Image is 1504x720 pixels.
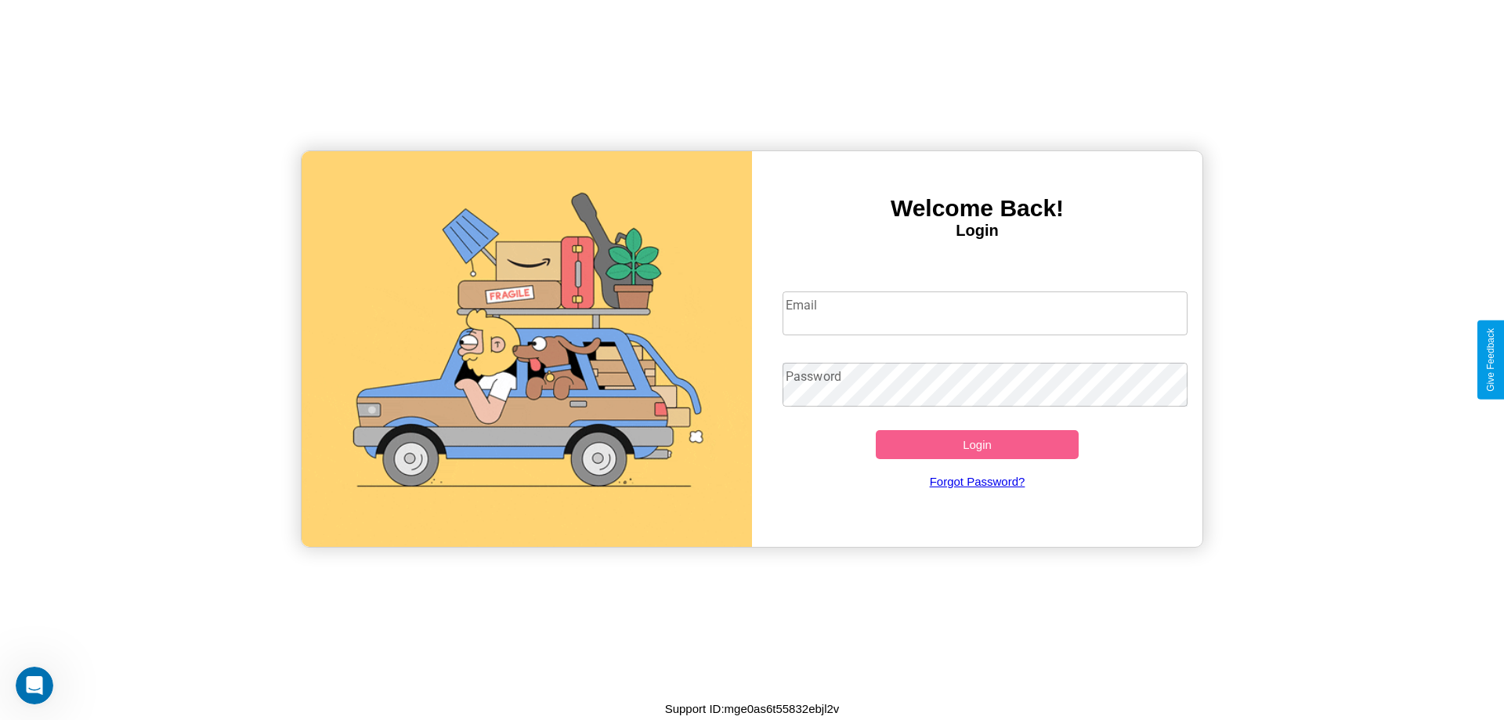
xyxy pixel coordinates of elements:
[752,222,1202,240] h4: Login
[752,195,1202,222] h3: Welcome Back!
[775,459,1180,504] a: Forgot Password?
[665,698,840,719] p: Support ID: mge0as6t55832ebjl2v
[16,667,53,704] iframe: Intercom live chat
[1485,328,1496,392] div: Give Feedback
[302,151,752,547] img: gif
[876,430,1079,459] button: Login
